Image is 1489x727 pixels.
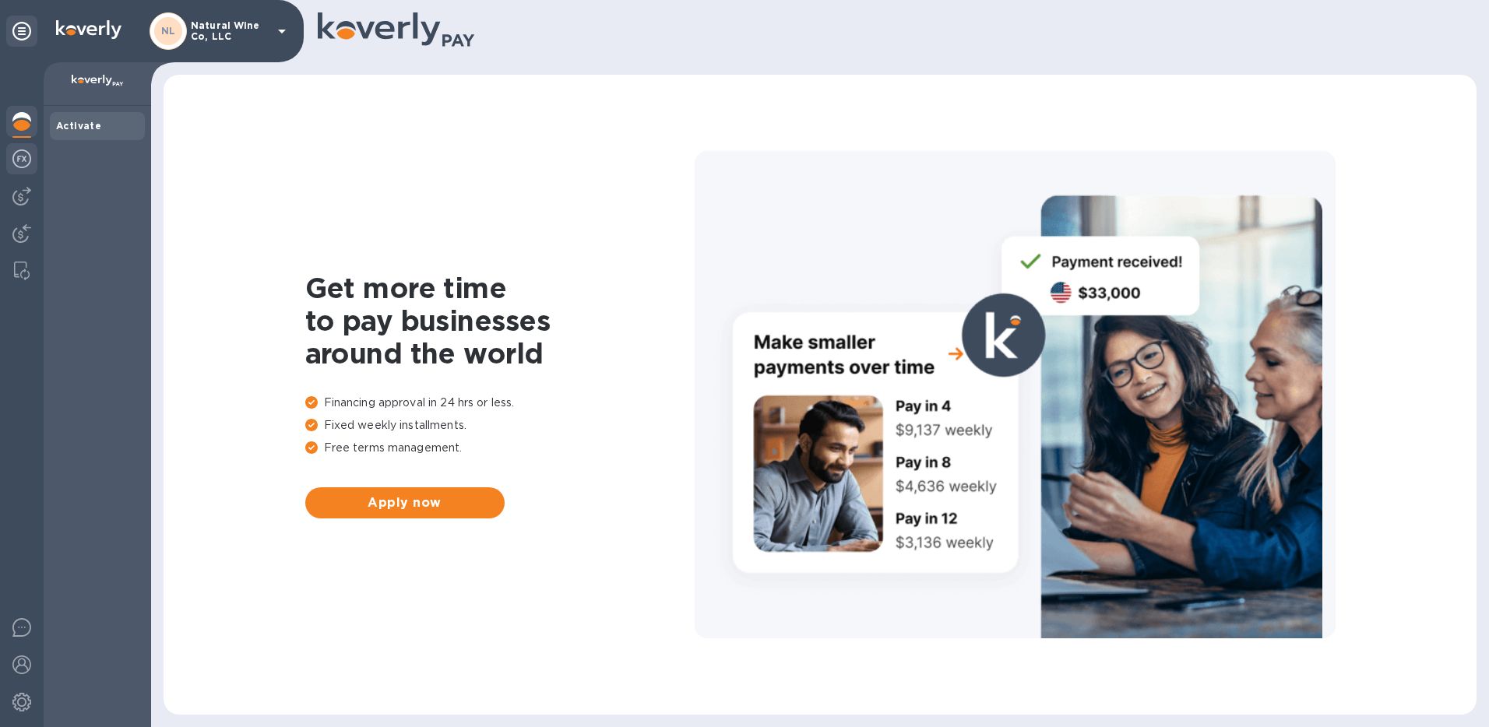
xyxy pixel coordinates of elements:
img: Logo [56,20,121,39]
div: Unpin categories [6,16,37,47]
span: Apply now [318,493,492,512]
h1: Get more time to pay businesses around the world [305,272,695,370]
p: Fixed weekly installments. [305,417,695,434]
p: Free terms management. [305,440,695,456]
p: Natural Wine Co, LLC [191,20,269,42]
button: Apply now [305,487,505,518]
img: Foreign exchange [12,149,31,168]
p: Financing approval in 24 hrs or less. [305,395,695,411]
b: Activate [56,120,101,132]
b: NL [161,25,176,37]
